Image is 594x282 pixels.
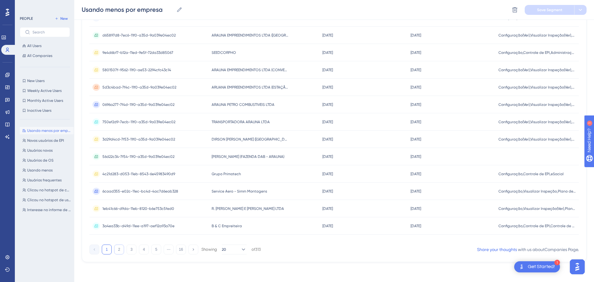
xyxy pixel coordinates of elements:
span: DIRSON [PERSON_NAME] ([GEOGRAPHIC_DATA]) [212,137,289,142]
span: Configuração(Ver),Visualizar Inspeção(Ver),Plano de Ação,Controle de EPI(Ver),Treinamento(Ver),eS... [498,67,576,72]
input: Search [32,30,65,34]
time: [DATE] [411,33,421,37]
span: Usuários frequentes [27,178,62,183]
span: Clicou no hotspot de checklist personalizado [27,188,71,193]
button: Usuários frequentes [20,176,74,184]
span: 3a4ea33b-d49d-11ee-a197-aef12a93a70e [102,223,174,228]
span: B & C Empreiteira [212,223,242,228]
time: [DATE] [322,16,333,20]
span: Grupo Primotech [212,171,241,176]
time: [DATE] [411,68,421,72]
span: [PERSON_NAME] (FAZENDA DAB - ARAUNA) [212,154,284,159]
span: Configuração(Ver),Visualizar Inspeção(Ver),Plano de Ação,Controle de EPI(Ver),Treinamento(Ver),eS... [498,137,576,142]
time: [DATE] [322,50,333,55]
span: Inactive Users [27,108,51,113]
span: Usuários novos [27,148,53,153]
time: [DATE] [322,189,333,193]
button: Inactive Users [20,107,70,114]
span: 6caad355-e02c-11ec-bc4d-4ac7d6eab328 [102,189,178,194]
time: [DATE] [411,206,421,211]
time: [DATE] [322,172,333,176]
button: Usando menos por empresa [20,127,74,134]
span: Configuração,Controle de EPI,Administração [498,50,576,55]
span: Interesse no informe de condição [PERSON_NAME] [27,207,71,212]
div: 1 [554,260,560,265]
span: Weekly Active Users [27,88,62,93]
button: 3 [127,245,136,254]
button: Novos usuários de EPI [20,137,74,144]
span: R. [PERSON_NAME] E [PERSON_NAME] LTDA [212,206,284,211]
span: Configuração(Ver),Visualizar Inspeção(Ver),Plano de Ação,Controle de EPI(Ver),Treinamento(Ver),eS... [498,33,576,38]
button: 20 [222,245,247,254]
iframe: UserGuiding AI Assistant Launcher [568,258,587,276]
button: 4 [139,245,149,254]
div: 1 [43,3,45,8]
span: Configuração,Controle de EPI,Controle de Documento,Administração [498,223,576,228]
time: [DATE] [411,154,421,159]
time: [DATE] [411,102,421,107]
span: ARAUNA EMPREENDIMENTOS LTDA (CONVENIENCIA ARAUNA) (FILIAL 02) CONFRESA [212,67,289,72]
button: Usuários novos [20,147,74,154]
span: Usuários de OS [27,158,54,163]
button: New [53,15,70,22]
button: Save Segment [525,5,574,15]
time: [DATE] [411,224,421,228]
span: Service Aero - Simm Montagens [212,189,267,194]
span: Configuração(Ver),Visualizar Inspeção(Ver),Plano de Ação,Controle de EPI(Ver),Treinamento(Ver),eS... [498,85,576,90]
span: 0696a277-7f4d-11f0-a35d-9a039e04ec02 [102,102,174,107]
time: [DATE] [322,206,333,211]
div: with us about Companies Page . [477,246,579,253]
time: [DATE] [411,172,421,176]
span: ARAUNA PETRO COMBUSTIVEIS LTDA [212,102,274,107]
span: ARUANA EMPREENDIMENTOS LTDA (ESTAÇÃO RODOVIARIA ARAUNA) (FILIAL 03) CONFRESA [212,85,289,90]
span: All Companies [27,53,52,58]
span: Configuração,Visualizar Inspeção,Plano de Ação(Ver),Controle de EPI,Administração [498,189,576,194]
span: All Users [27,43,41,48]
img: launcher-image-alternative-text [518,263,525,271]
span: Monthly Active Users [27,98,63,103]
div: Showing [201,247,217,252]
button: All Companies [20,52,70,59]
span: 5801507f-9562-11f0-ae53-2294cfc43c14 [102,67,171,72]
span: Need Help? [15,2,39,9]
time: [DATE] [322,154,333,159]
span: New [60,16,68,21]
span: Clicou no hotspot de usuário [27,197,71,202]
button: 2 [114,245,124,254]
button: Clicou no hotspot de usuário [20,196,74,204]
span: Save Segment [537,7,562,12]
div: PEOPLE [20,16,33,21]
time: [DATE] [411,50,421,55]
span: TRANSPORTADORA ARAUNA LTDA [212,119,270,124]
button: 1 [102,245,112,254]
span: 1eb41c66-d9da-11eb-8120-b6e753c5fed0 [102,206,174,211]
button: 16 [176,245,186,254]
button: Interesse no informe de condição [PERSON_NAME] [20,206,74,214]
span: 5d3c4bad-7f4c-11f0-a35d-9a039e04ec02 [102,85,176,90]
button: Monthly Active Users [20,97,70,104]
time: [DATE] [322,120,333,124]
span: Configuração(Ver),Visualizar Inspeção(Ver),Plano de Ação,Controle de EPI(Ver),Treinamento(Ver),eS... [498,102,576,107]
span: Usando menos por empresa [27,128,71,133]
div: Open Get Started! checklist, remaining modules: 1 [514,261,560,272]
span: 56d22c34-7f54-11f0-a35d-9a039e04ec02 [102,154,174,159]
time: [DATE] [322,33,333,37]
span: SEEDCORPHO [212,50,236,55]
time: [DATE] [411,16,421,20]
button: 5 [151,245,161,254]
button: Weekly Active Users [20,87,70,94]
button: New Users [20,77,70,85]
span: Usando menos [27,168,53,173]
div: Get Started! [528,263,555,270]
span: Novos usuários de EPI [27,138,64,143]
span: Configuração,Controle de EPI,eSocial [498,171,564,176]
time: [DATE] [322,85,333,89]
button: Clicou no hotspot de checklist personalizado [20,186,74,194]
time: [DATE] [322,68,333,72]
time: [DATE] [411,189,421,193]
span: 20 [222,247,226,252]
span: New Users [27,78,45,83]
time: [DATE] [322,137,333,141]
